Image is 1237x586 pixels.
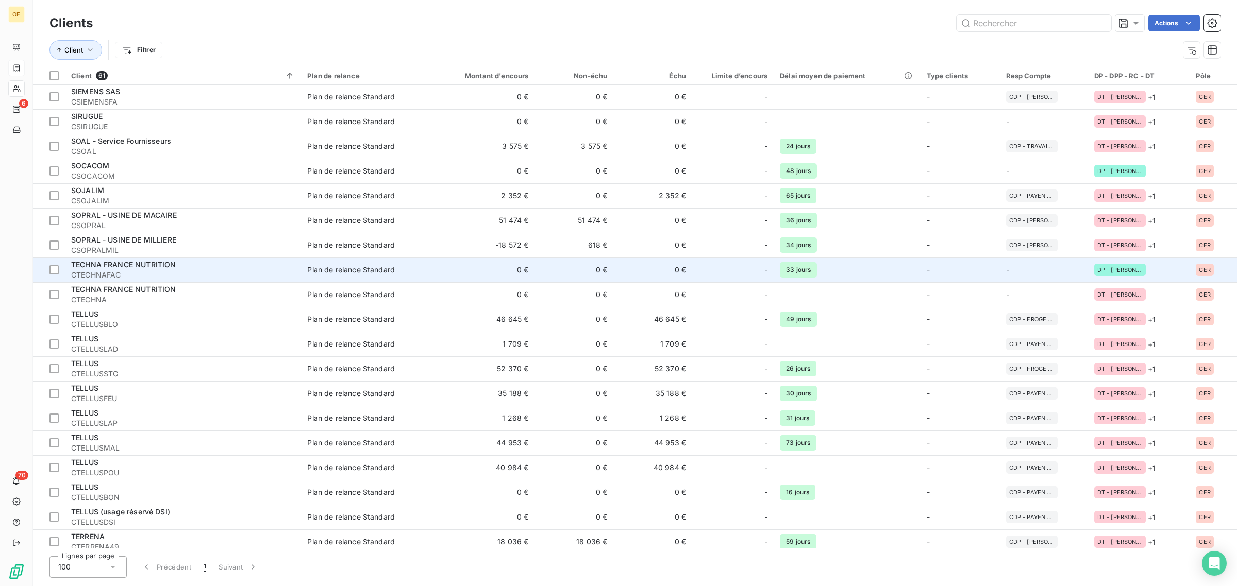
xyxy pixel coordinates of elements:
[927,290,930,299] span: -
[429,480,535,505] td: 0 €
[307,141,395,151] div: Plan de relance Standard
[71,72,92,80] span: Client
[1148,438,1156,449] span: + 1
[429,159,535,183] td: 0 €
[764,166,767,176] span: -
[429,233,535,257] td: -18 572 €
[927,72,994,80] div: Type clients
[71,285,176,294] span: TECHNA FRANCE NUTRITION
[1006,166,1009,175] span: -
[1009,217,1055,223] span: CDP - [PERSON_NAME]
[535,332,614,356] td: 0 €
[764,462,767,473] span: -
[71,532,105,541] span: TERRENA
[613,480,692,505] td: 0 €
[1097,341,1143,347] span: DT - [PERSON_NAME]
[927,463,930,472] span: -
[764,191,767,201] span: -
[71,171,295,181] span: CSOCACOM
[764,289,767,300] span: -
[764,512,767,522] span: -
[927,512,930,521] span: -
[535,257,614,282] td: 0 €
[698,72,767,80] div: Limite d’encours
[927,240,930,249] span: -
[613,332,692,356] td: 1 709 €
[1097,316,1143,322] span: DT - [PERSON_NAME]
[541,72,608,80] div: Non-échu
[1009,341,1055,347] span: CDP - PAYEN ALE
[1199,143,1210,149] span: CER
[1097,366,1143,372] span: DT - [PERSON_NAME]
[1009,440,1055,446] span: CDP - PAYEN ALE
[1097,291,1143,298] span: DT - [PERSON_NAME]
[307,72,423,80] div: Plan de relance
[429,84,535,109] td: 0 €
[1009,489,1055,495] span: CDP - PAYEN ALE
[1094,72,1184,80] div: DP - DPP - RC - DT
[535,159,614,183] td: 0 €
[1148,388,1156,399] span: + 1
[429,332,535,356] td: 1 709 €
[1009,464,1055,471] span: CDP - PAYEN ALE
[1199,217,1210,223] span: CER
[71,146,295,157] span: CSOAL
[535,381,614,406] td: 0 €
[927,438,930,447] span: -
[1199,291,1210,298] span: CER
[1009,390,1055,397] span: CDP - PAYEN ALE
[1199,316,1210,322] span: CER
[1196,72,1231,80] div: Pôle
[613,233,692,257] td: 0 €
[1199,366,1210,372] span: CER
[135,556,197,578] button: Précédent
[927,191,930,200] span: -
[71,334,98,343] span: TELLUS
[780,312,817,327] span: 49 jours
[307,215,395,226] div: Plan de relance Standard
[71,433,98,442] span: TELLUS
[535,529,614,554] td: 18 036 €
[764,265,767,275] span: -
[1148,537,1156,547] span: + 1
[1097,390,1143,397] span: DT - [PERSON_NAME]
[64,46,83,54] span: Client
[71,359,98,368] span: TELLUS
[429,529,535,554] td: 18 036 €
[613,208,692,233] td: 0 €
[764,314,767,324] span: -
[927,265,930,274] span: -
[1009,539,1055,545] span: CDP - [PERSON_NAME]
[429,430,535,455] td: 44 953 €
[1009,242,1055,248] span: CDP - [PERSON_NAME]
[71,122,295,132] span: CSIRUGUE
[613,134,692,159] td: 0 €
[1148,240,1156,251] span: + 1
[1199,94,1210,100] span: CER
[307,289,395,300] div: Plan de relance Standard
[1199,118,1210,125] span: CER
[1199,267,1210,273] span: CER
[307,166,395,176] div: Plan de relance Standard
[71,309,98,318] span: TELLUS
[613,159,692,183] td: 0 €
[1006,290,1009,299] span: -
[1009,94,1055,100] span: CDP - [PERSON_NAME]
[1009,366,1055,372] span: CDP - FROGE ROMAIN
[1097,267,1143,273] span: DP - [PERSON_NAME]
[429,109,535,134] td: 0 €
[1148,413,1156,424] span: + 1
[429,134,535,159] td: 3 575 €
[429,406,535,430] td: 1 268 €
[71,468,295,478] span: CTELLUSPOU
[780,163,817,179] span: 48 jours
[71,418,295,428] span: CTELLUSLAP
[307,487,395,497] div: Plan de relance Standard
[927,339,930,348] span: -
[71,161,109,170] span: SOCACOM
[307,92,395,102] div: Plan de relance Standard
[71,211,177,219] span: SOPRAL - USINE DE MACAIRE
[71,492,295,503] span: CTELLUSBON
[429,455,535,480] td: 40 984 €
[1199,390,1210,397] span: CER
